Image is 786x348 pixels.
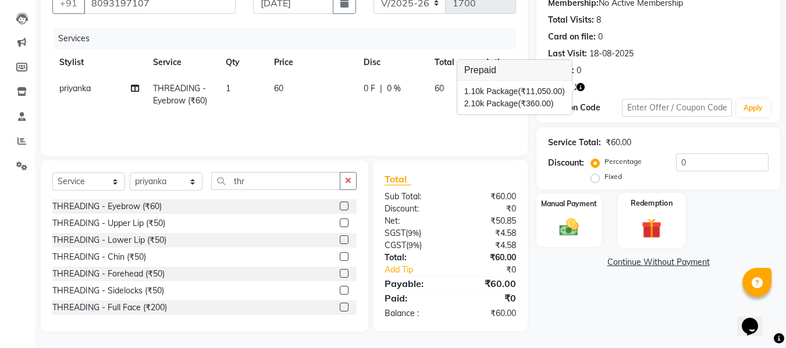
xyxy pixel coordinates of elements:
[376,215,450,227] div: Net:
[464,98,565,110] div: 10k Package
[376,291,450,305] div: Paid:
[376,307,450,320] div: Balance :
[385,228,406,238] span: SGST
[385,173,411,185] span: Total
[635,216,668,241] img: _gift.svg
[518,87,565,96] span: (₹11,050.00)
[464,87,471,96] span: 1.
[52,268,165,280] div: THREADING - Forehead (₹50)
[450,277,525,290] div: ₹60.00
[548,31,596,43] div: Card on file:
[737,99,770,117] button: Apply
[606,137,631,149] div: ₹60.00
[622,99,732,117] input: Enter Offer / Coupon Code
[428,49,478,76] th: Total
[577,64,581,77] div: 0
[357,49,428,76] th: Disc
[548,157,584,169] div: Discount:
[435,83,444,94] span: 60
[598,31,603,43] div: 0
[604,156,642,167] label: Percentage
[450,291,525,305] div: ₹0
[52,234,166,246] div: THREADING - Lower Lip (₹50)
[548,137,601,149] div: Service Total:
[457,60,572,81] h3: Prepaid
[146,49,219,76] th: Service
[450,307,525,320] div: ₹60.00
[52,285,164,297] div: THREADING - Sidelocks (₹50)
[539,256,778,268] a: Continue Without Payment
[52,49,146,76] th: Stylist
[548,102,621,114] div: Coupon Code
[596,14,601,26] div: 8
[376,252,450,264] div: Total:
[553,216,585,238] img: _cash.svg
[153,83,207,106] span: THREADING - Eyebrow (₹60)
[274,83,283,94] span: 60
[737,302,774,336] iframe: chat widget
[219,49,267,76] th: Qty
[376,203,450,215] div: Discount:
[52,200,162,213] div: THREADING - Eyebrow (₹60)
[450,239,525,252] div: ₹4.58
[267,49,357,76] th: Price
[604,171,622,182] label: Fixed
[450,215,525,227] div: ₹50.85
[408,241,419,250] span: 9%
[226,83,230,94] span: 1
[376,264,463,276] a: Add Tip
[408,228,419,238] span: 9%
[364,82,375,95] span: 0 F
[548,14,594,26] div: Total Visits:
[478,49,516,76] th: Action
[376,227,450,239] div: ( )
[450,252,525,264] div: ₹60.00
[52,217,165,229] div: THREADING - Upper Lip (₹50)
[380,82,382,95] span: |
[450,227,525,239] div: ₹4.58
[464,99,471,108] span: 2.
[59,83,91,94] span: priyanka
[211,172,340,190] input: Search or Scan
[450,203,525,215] div: ₹0
[463,264,525,276] div: ₹0
[376,191,450,203] div: Sub Total:
[385,240,406,250] span: CGST
[541,199,597,209] label: Manual Payment
[387,82,401,95] span: 0 %
[464,85,565,98] div: 10k Package
[376,239,450,252] div: ( )
[548,48,587,60] div: Last Visit:
[518,99,553,108] span: (₹360.00)
[450,191,525,203] div: ₹60.00
[52,302,167,314] div: THREADING - Full Face (₹200)
[376,277,450,290] div: Payable:
[589,48,634,60] div: 18-08-2025
[54,28,525,49] div: Services
[631,198,673,209] label: Redemption
[52,251,146,263] div: THREADING - Chin (₹50)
